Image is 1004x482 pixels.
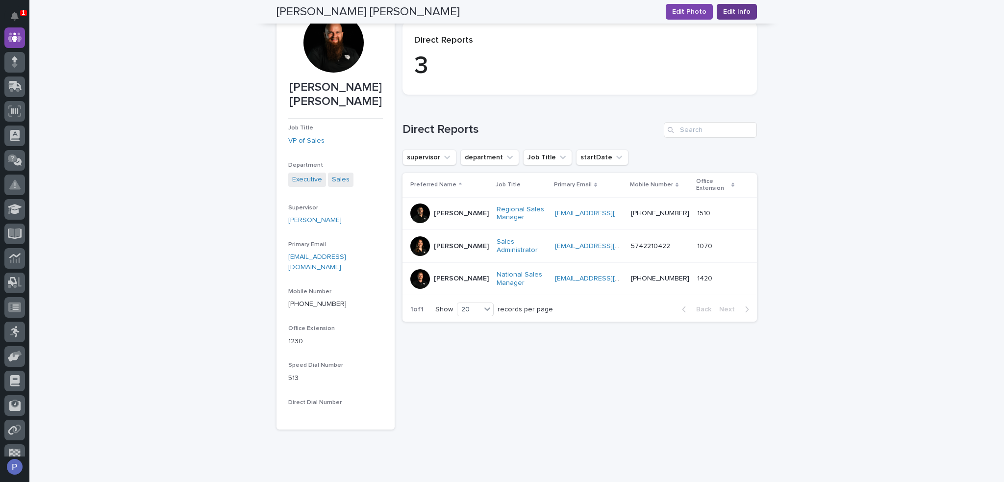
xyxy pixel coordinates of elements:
[666,4,713,20] button: Edit Photo
[402,123,660,137] h1: Direct Reports
[288,400,342,406] span: Direct Dial Number
[715,305,757,314] button: Next
[630,179,673,190] p: Mobile Number
[288,254,346,271] a: [EMAIL_ADDRESS][DOMAIN_NAME]
[631,243,670,250] a: 5742210422
[288,301,347,307] a: [PHONE_NUMBER]
[723,7,751,17] span: Edit Info
[402,230,757,263] tr: [PERSON_NAME]Sales Administrator [EMAIL_ADDRESS][DOMAIN_NAME] 574221042210701070
[523,150,572,165] button: Job Title
[414,35,745,46] p: Direct Reports
[288,373,383,383] p: 513
[414,51,745,81] p: 3
[288,215,342,226] a: [PERSON_NAME]
[664,122,757,138] input: Search
[4,457,25,477] button: users-avatar
[672,7,706,17] span: Edit Photo
[288,289,331,295] span: Mobile Number
[555,275,666,282] a: [EMAIL_ADDRESS][DOMAIN_NAME]
[697,240,714,251] p: 1070
[402,298,431,322] p: 1 of 1
[288,362,343,368] span: Speed Dial Number
[696,176,729,194] p: Office Extension
[288,242,326,248] span: Primary Email
[697,273,714,283] p: 1420
[497,271,547,287] a: National Sales Manager
[496,179,521,190] p: Job Title
[276,5,460,19] h2: [PERSON_NAME] [PERSON_NAME]
[12,12,25,27] div: Notifications1
[457,304,481,315] div: 20
[576,150,628,165] button: startDate
[674,305,715,314] button: Back
[288,205,318,211] span: Supervisor
[288,336,383,347] p: 1230
[498,305,553,314] p: records per page
[22,9,25,16] p: 1
[402,197,757,230] tr: [PERSON_NAME]Regional Sales Manager [EMAIL_ADDRESS][DOMAIN_NAME] [PHONE_NUMBER]15101510
[288,136,325,146] a: VP of Sales
[288,162,323,168] span: Department
[497,205,547,222] a: Regional Sales Manager
[631,275,689,282] a: [PHONE_NUMBER]
[332,175,350,185] a: Sales
[402,150,456,165] button: supervisor
[410,179,456,190] p: Preferred Name
[434,209,489,218] p: [PERSON_NAME]
[288,326,335,331] span: Office Extension
[402,262,757,295] tr: [PERSON_NAME]National Sales Manager [EMAIL_ADDRESS][DOMAIN_NAME] [PHONE_NUMBER]14201420
[555,210,666,217] a: [EMAIL_ADDRESS][DOMAIN_NAME]
[719,306,741,313] span: Next
[292,175,322,185] a: Executive
[460,150,519,165] button: department
[434,242,489,251] p: [PERSON_NAME]
[288,80,383,109] p: [PERSON_NAME] [PERSON_NAME]
[288,125,313,131] span: Job Title
[4,6,25,26] button: Notifications
[497,238,547,254] a: Sales Administrator
[434,275,489,283] p: [PERSON_NAME]
[555,243,666,250] a: [EMAIL_ADDRESS][DOMAIN_NAME]
[554,179,592,190] p: Primary Email
[690,306,711,313] span: Back
[697,207,712,218] p: 1510
[435,305,453,314] p: Show
[631,210,689,217] a: [PHONE_NUMBER]
[717,4,757,20] button: Edit Info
